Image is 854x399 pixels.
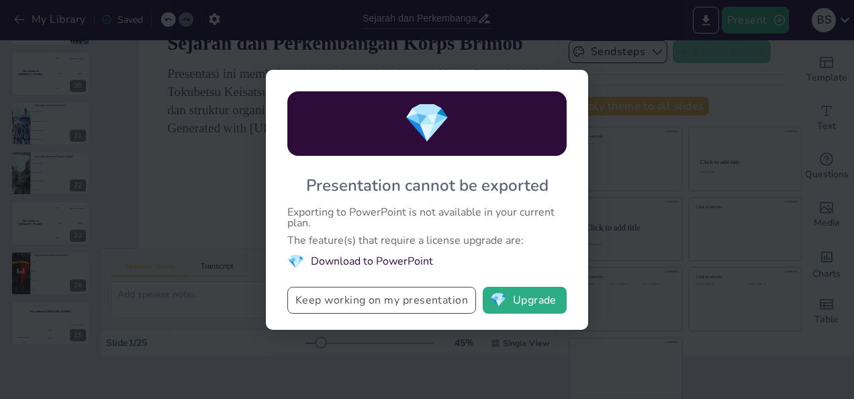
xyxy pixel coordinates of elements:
[306,175,549,196] div: Presentation cannot be exported
[490,294,507,307] span: diamond
[287,253,567,271] li: Download to PowerPoint
[483,287,567,314] button: diamondUpgrade
[287,207,567,228] div: Exporting to PowerPoint is not available in your current plan.
[404,97,450,149] span: diamond
[287,253,304,271] span: diamond
[287,287,476,314] button: Keep working on my presentation
[287,235,567,246] div: The feature(s) that require a license upgrade are:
